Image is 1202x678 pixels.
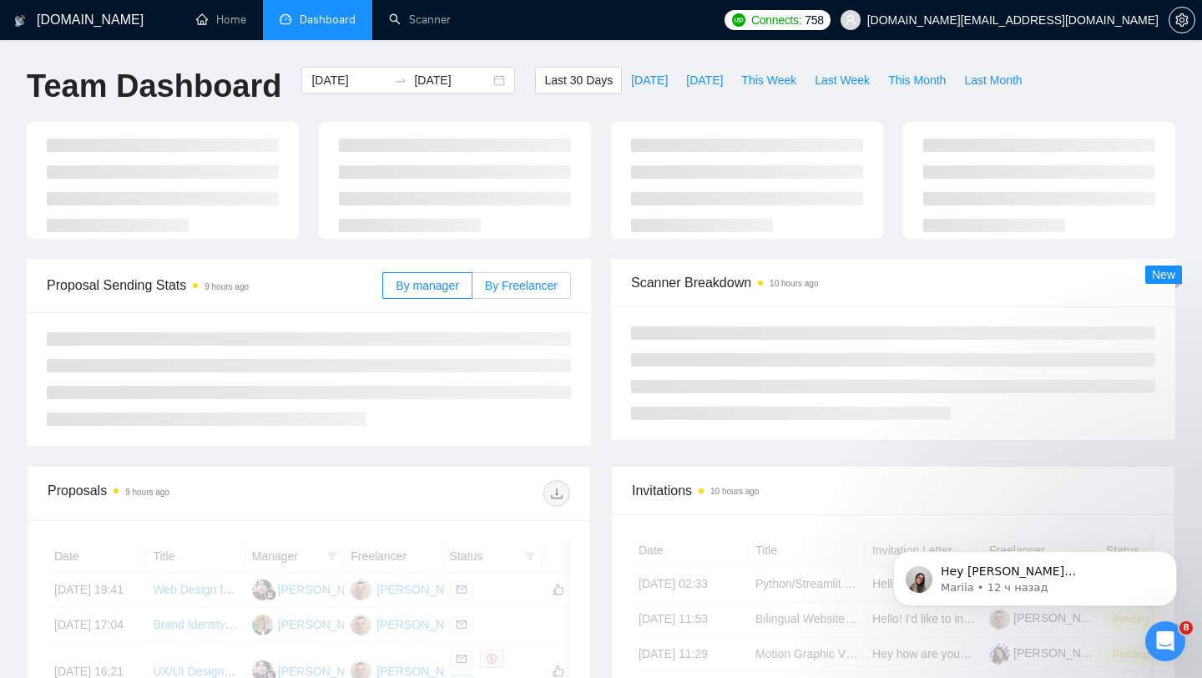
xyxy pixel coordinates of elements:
[879,67,955,94] button: This Month
[47,275,382,296] span: Proposal Sending Stats
[394,73,407,87] span: to
[732,13,745,27] img: upwork-logo.png
[632,480,1154,501] span: Invitations
[1169,7,1195,33] button: setting
[964,71,1022,89] span: Last Month
[868,516,1202,633] iframe: Intercom notifications сообщение
[770,279,818,288] time: 10 hours ago
[815,71,870,89] span: Last Week
[955,67,1031,94] button: Last Month
[686,71,723,89] span: [DATE]
[805,11,823,29] span: 758
[311,71,387,89] input: Start date
[631,272,1155,293] span: Scanner Breakdown
[396,279,458,292] span: By manager
[622,67,677,94] button: [DATE]
[732,67,806,94] button: This Week
[300,13,356,27] span: Dashboard
[394,73,407,87] span: swap-right
[741,71,796,89] span: This Week
[485,279,558,292] span: By Freelancer
[751,11,801,29] span: Connects:
[1169,13,1194,27] span: setting
[196,13,246,27] a: homeHome
[389,13,451,27] a: searchScanner
[1145,621,1185,661] iframe: Intercom live chat
[806,67,879,94] button: Last Week
[845,14,856,26] span: user
[205,282,249,291] time: 9 hours ago
[677,67,732,94] button: [DATE]
[1179,621,1193,635] span: 8
[544,71,613,89] span: Last 30 Days
[1169,13,1195,27] a: setting
[14,8,26,34] img: logo
[48,480,309,507] div: Proposals
[710,487,759,496] time: 10 hours ago
[535,67,622,94] button: Last 30 Days
[888,71,946,89] span: This Month
[280,13,291,25] span: dashboard
[125,488,169,497] time: 9 hours ago
[73,64,288,79] p: Message from Mariia, sent 12 ч назад
[1152,268,1175,281] span: New
[73,48,287,311] span: Hey [PERSON_NAME][EMAIL_ADDRESS][DOMAIN_NAME], Looks like your Upwork agency ValsyDev 🤖 AI Platfo...
[631,71,668,89] span: [DATE]
[27,67,281,106] h1: Team Dashboard
[414,71,490,89] input: End date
